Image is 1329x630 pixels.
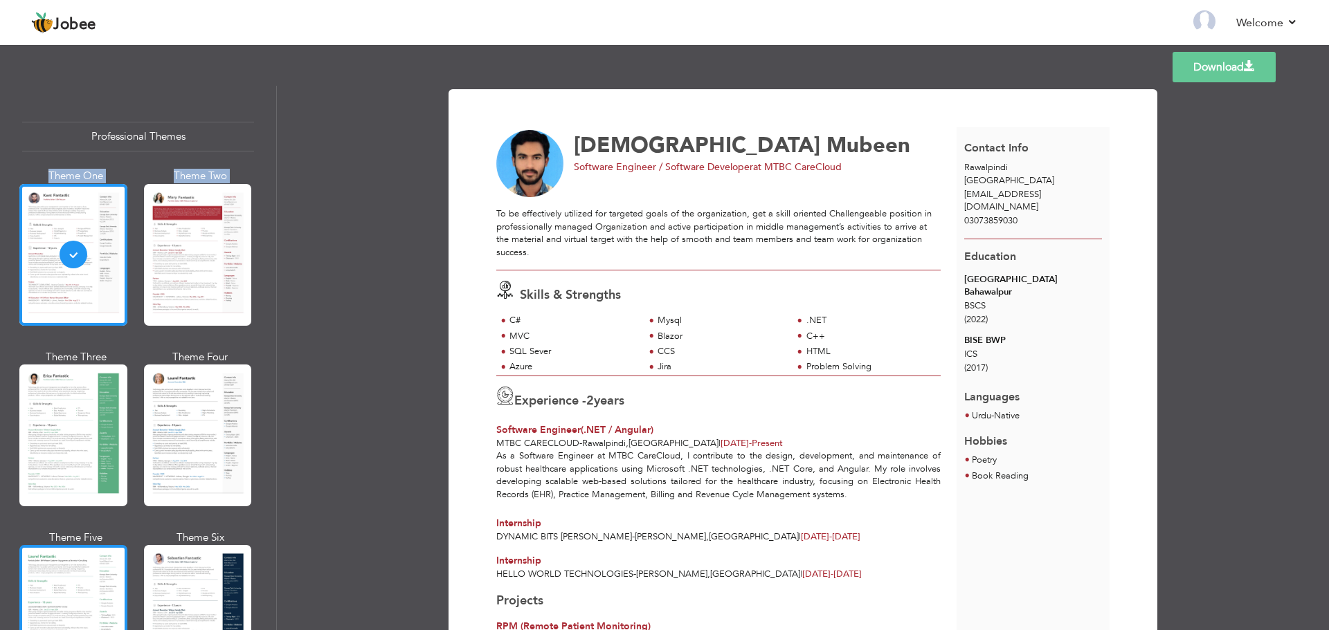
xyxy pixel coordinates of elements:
span: | [718,437,721,450]
a: Jobee [31,12,96,34]
span: MTBC CareCloud [496,437,579,450]
span: Poetry [972,454,997,466]
span: Book Reading [972,470,1029,482]
div: Theme Six [147,530,255,545]
span: - [579,437,582,450]
span: 03073859030 [964,214,1018,227]
div: C# [509,314,636,327]
span: [DATE] [801,530,832,543]
span: Dynamic Bits [PERSON_NAME] [496,530,632,543]
span: Projects [496,592,543,609]
div: Azure [509,360,636,373]
div: Theme Two [147,169,255,183]
span: [DATE] [801,530,860,543]
span: Internship [496,517,541,530]
img: Profile Img [1193,10,1215,33]
div: Problem Solving [806,360,933,373]
div: SQL Sever [509,345,636,358]
div: Theme Five [22,530,130,545]
span: Software Engineer(.NET / Angular) [496,423,653,436]
span: Contact Info [964,140,1029,156]
div: BISE BWP [964,334,1102,347]
span: | [799,530,801,543]
a: Download [1173,52,1276,82]
span: [DEMOGRAPHIC_DATA] [574,131,820,160]
span: - [831,568,833,580]
div: [GEOGRAPHIC_DATA] Bahawalpur [964,273,1102,299]
div: MVC [509,330,636,343]
span: (2022) [964,313,988,326]
div: Mysql [658,314,784,327]
li: Native [972,409,1020,423]
span: - [991,409,994,422]
span: at MTBC CareCloud [753,160,842,174]
span: Present [721,437,783,450]
span: [PERSON_NAME] [636,568,707,580]
span: Rawalpindi [582,437,626,450]
span: [DATE] [802,568,862,580]
span: Languages [964,379,1020,405]
span: Education [964,249,1016,264]
span: BSCS [964,299,986,312]
img: No image [496,130,564,198]
span: - [829,530,832,543]
span: [GEOGRAPHIC_DATA] [710,568,800,580]
span: Urdu [972,409,991,422]
span: Internship [496,554,541,567]
span: Hobbies [964,434,1007,449]
p: As a Software Engineer at MTBC CareCloud, I contribute to the design, development, and maintenanc... [496,450,941,501]
span: , [626,437,629,450]
div: Jira [658,360,784,373]
div: To be effectively utilized for targeted goals of the organization, get a skill oriented Challenge... [496,207,941,259]
span: , [706,530,709,543]
span: [EMAIL_ADDRESS][DOMAIN_NAME] [964,188,1041,214]
span: Jobee [53,17,96,33]
span: Experience - [514,392,586,409]
span: - [633,568,636,580]
span: Software Engineer / Software Developer [574,160,753,174]
span: Skills & Strengths [520,286,621,304]
div: CCS [658,345,784,358]
span: , [707,568,710,580]
div: Theme Four [147,350,255,364]
span: [DATE] [721,437,752,450]
div: C++ [806,330,933,343]
span: [GEOGRAPHIC_DATA] [964,174,1054,187]
div: Theme Three [22,350,130,364]
span: Hello World Technologies [496,568,633,580]
span: (2017) [964,362,988,374]
span: Mubeen [826,131,910,160]
span: - [632,530,635,543]
div: .NET [806,314,933,327]
div: HTML [806,345,933,358]
div: Blazor [658,330,784,343]
span: Rawalpindi [964,161,1008,174]
span: - [749,437,752,450]
label: years [586,392,624,410]
div: Theme One [22,169,130,183]
img: jobee.io [31,12,53,34]
span: | [800,568,802,580]
span: [DATE] [802,568,833,580]
span: ICS [964,348,977,360]
span: 2 [586,392,594,409]
span: [PERSON_NAME] [635,530,706,543]
span: [GEOGRAPHIC_DATA] [709,530,799,543]
span: [GEOGRAPHIC_DATA] [629,437,718,450]
a: Welcome [1236,15,1298,31]
div: Professional Themes [22,122,254,151]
